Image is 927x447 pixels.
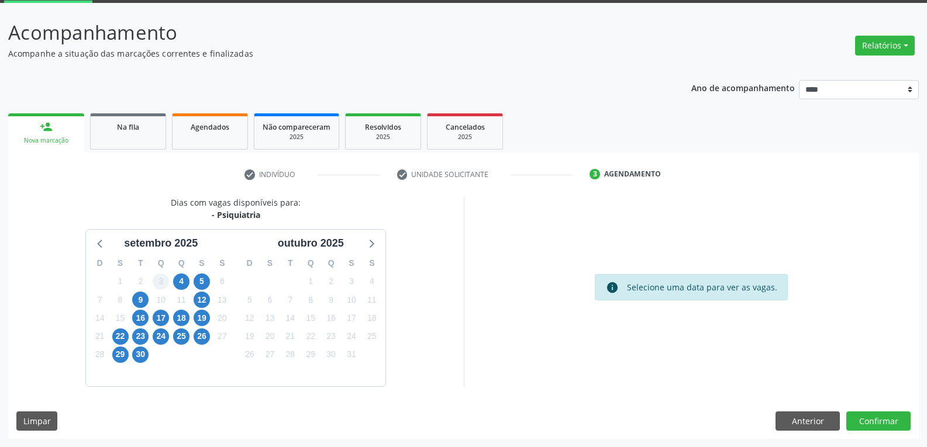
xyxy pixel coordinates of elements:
[173,273,189,290] span: quinta-feira, 4 de setembro de 2025
[119,235,202,251] div: setembro 2025
[153,310,169,326] span: quarta-feira, 17 de setembro de 2025
[302,346,319,363] span: quarta-feira, 29 de outubro de 2025
[302,273,319,290] span: quarta-feira, 1 de outubro de 2025
[242,292,258,308] span: domingo, 5 de outubro de 2025
[262,346,278,363] span: segunda-feira, 27 de outubro de 2025
[242,310,258,326] span: domingo, 12 de outubro de 2025
[323,292,339,308] span: quinta-feira, 9 de outubro de 2025
[302,328,319,345] span: quarta-feira, 22 de outubro de 2025
[776,411,840,431] button: Anterior
[262,292,278,308] span: segunda-feira, 6 de outubro de 2025
[132,310,149,326] span: terça-feira, 16 de setembro de 2025
[343,346,360,363] span: sexta-feira, 31 de outubro de 2025
[282,310,298,326] span: terça-feira, 14 de outubro de 2025
[194,273,210,290] span: sexta-feira, 5 de setembro de 2025
[89,254,110,272] div: D
[846,411,911,431] button: Confirmar
[171,196,301,221] div: Dias com vagas disponíveis para:
[302,310,319,326] span: quarta-feira, 15 de outubro de 2025
[273,235,349,251] div: outubro 2025
[173,292,189,308] span: quinta-feira, 11 de setembro de 2025
[262,328,278,345] span: segunda-feira, 20 de outubro de 2025
[112,273,129,290] span: segunda-feira, 1 de setembro de 2025
[92,328,108,345] span: domingo, 21 de setembro de 2025
[627,281,777,294] div: Selecione uma data para ver as vagas.
[606,281,619,294] i: info
[343,328,360,345] span: sexta-feira, 24 de outubro de 2025
[214,273,230,290] span: sábado, 6 de setembro de 2025
[132,292,149,308] span: terça-feira, 9 de setembro de 2025
[214,310,230,326] span: sábado, 20 de setembro de 2025
[192,254,212,272] div: S
[112,328,129,345] span: segunda-feira, 22 de setembro de 2025
[194,292,210,308] span: sexta-feira, 12 de setembro de 2025
[342,254,362,272] div: S
[173,310,189,326] span: quinta-feira, 18 de setembro de 2025
[110,254,130,272] div: S
[214,328,230,345] span: sábado, 27 de setembro de 2025
[153,328,169,345] span: quarta-feira, 24 de setembro de 2025
[132,273,149,290] span: terça-feira, 2 de setembro de 2025
[604,169,661,179] div: Agendamento
[92,346,108,363] span: domingo, 28 de setembro de 2025
[263,122,330,132] span: Não compareceram
[153,273,169,290] span: quarta-feira, 3 de setembro de 2025
[691,80,795,95] p: Ano de acompanhamento
[151,254,171,272] div: Q
[364,310,380,326] span: sábado, 18 de outubro de 2025
[8,47,646,60] p: Acompanhe a situação das marcações correntes e finalizadas
[92,310,108,326] span: domingo, 14 de setembro de 2025
[171,209,301,221] div: - Psiquiatria
[132,328,149,345] span: terça-feira, 23 de setembro de 2025
[590,169,600,179] div: 3
[364,273,380,290] span: sábado, 4 de outubro de 2025
[239,254,260,272] div: D
[323,328,339,345] span: quinta-feira, 23 de outubro de 2025
[343,273,360,290] span: sexta-feira, 3 de outubro de 2025
[191,122,229,132] span: Agendados
[153,292,169,308] span: quarta-feira, 10 de setembro de 2025
[112,346,129,363] span: segunda-feira, 29 de setembro de 2025
[323,273,339,290] span: quinta-feira, 2 de outubro de 2025
[260,254,280,272] div: S
[171,254,192,272] div: Q
[214,292,230,308] span: sábado, 13 de setembro de 2025
[130,254,151,272] div: T
[302,292,319,308] span: quarta-feira, 8 de outubro de 2025
[323,310,339,326] span: quinta-feira, 16 de outubro de 2025
[364,292,380,308] span: sábado, 11 de outubro de 2025
[354,133,412,141] div: 2025
[343,310,360,326] span: sexta-feira, 17 de outubro de 2025
[323,346,339,363] span: quinta-feira, 30 de outubro de 2025
[112,310,129,326] span: segunda-feira, 15 de setembro de 2025
[92,292,108,308] span: domingo, 7 de setembro de 2025
[194,328,210,345] span: sexta-feira, 26 de setembro de 2025
[436,133,494,141] div: 2025
[361,254,382,272] div: S
[262,310,278,326] span: segunda-feira, 13 de outubro de 2025
[117,122,139,132] span: Na fila
[16,411,57,431] button: Limpar
[194,310,210,326] span: sexta-feira, 19 de setembro de 2025
[132,346,149,363] span: terça-feira, 30 de setembro de 2025
[8,18,646,47] p: Acompanhamento
[301,254,321,272] div: Q
[321,254,342,272] div: Q
[855,36,915,56] button: Relatórios
[446,122,485,132] span: Cancelados
[282,328,298,345] span: terça-feira, 21 de outubro de 2025
[112,292,129,308] span: segunda-feira, 8 de setembro de 2025
[282,292,298,308] span: terça-feira, 7 de outubro de 2025
[242,346,258,363] span: domingo, 26 de outubro de 2025
[173,328,189,345] span: quinta-feira, 25 de setembro de 2025
[40,120,53,133] div: person_add
[364,328,380,345] span: sábado, 25 de outubro de 2025
[263,133,330,141] div: 2025
[212,254,232,272] div: S
[16,136,76,145] div: Nova marcação
[280,254,301,272] div: T
[343,292,360,308] span: sexta-feira, 10 de outubro de 2025
[365,122,401,132] span: Resolvidos
[242,328,258,345] span: domingo, 19 de outubro de 2025
[282,346,298,363] span: terça-feira, 28 de outubro de 2025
